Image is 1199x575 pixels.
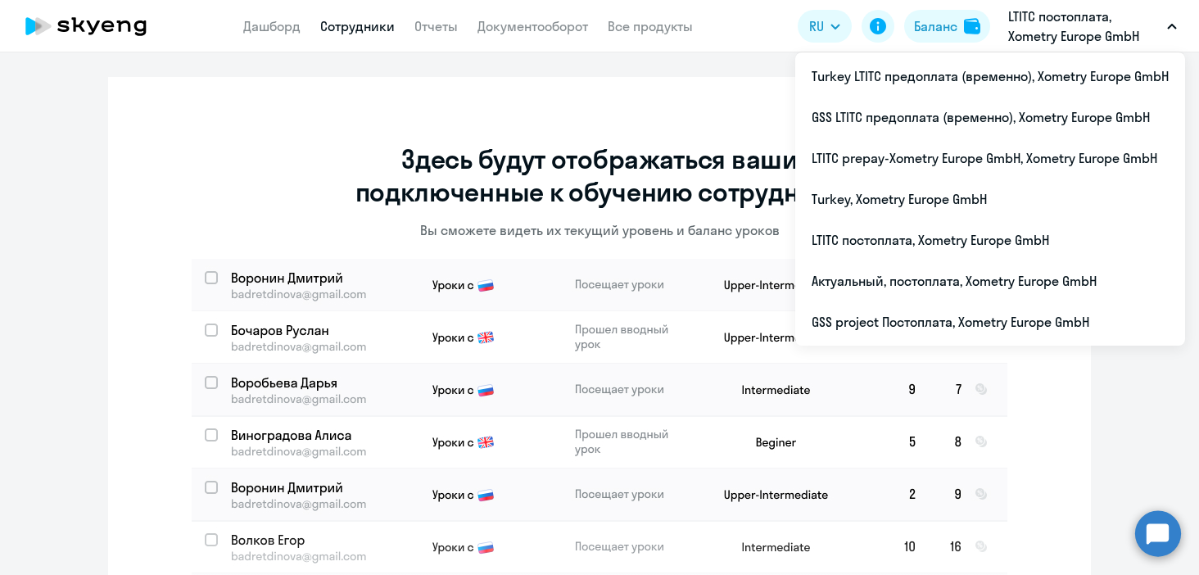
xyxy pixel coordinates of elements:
h1: Здесь будут отображаться ваши подключенные к обучению сотрудники [350,143,849,208]
a: Отчеты [414,18,458,34]
a: Все продукты [608,18,693,34]
a: Сотрудники [320,18,395,34]
a: Документооборот [477,18,588,34]
button: RU [798,10,852,43]
span: RU [809,16,824,36]
p: LTITC постоплата, Xometry Europe GmbH [1008,7,1161,46]
img: balance [964,18,980,34]
a: Дашборд [243,18,301,34]
div: Баланс [914,16,957,36]
p: Вы сможете видеть их текущий уровень и баланс уроков [420,221,780,239]
button: Балансbalance [904,10,990,43]
button: LTITC постоплата, Xometry Europe GmbH [1000,7,1185,46]
ul: RU [795,52,1185,346]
